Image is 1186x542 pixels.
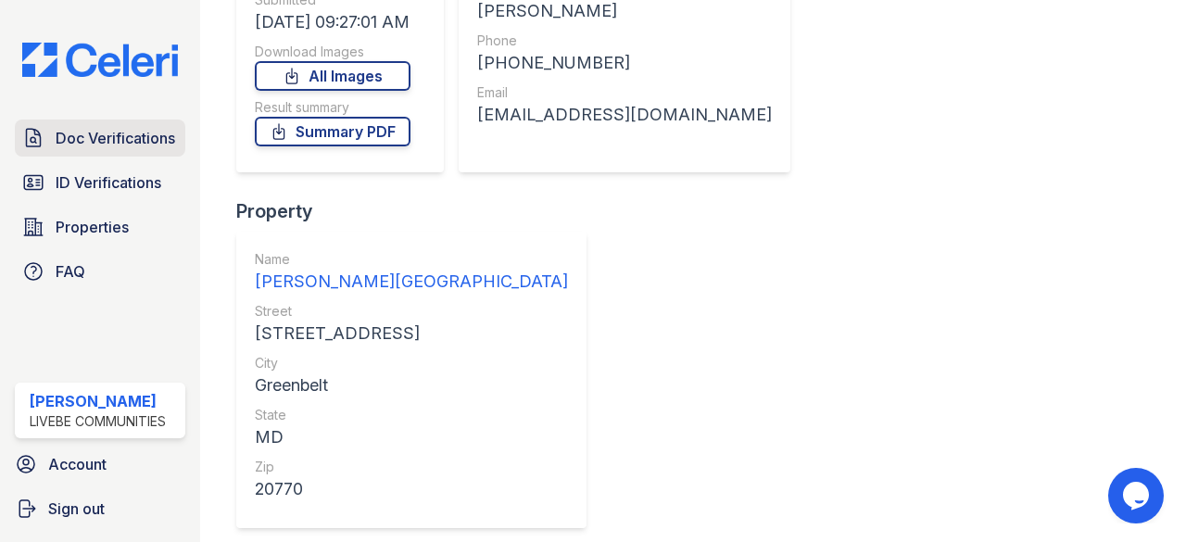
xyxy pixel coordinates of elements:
[255,269,568,295] div: [PERSON_NAME][GEOGRAPHIC_DATA]
[7,490,193,527] a: Sign out
[30,412,166,431] div: LiveBe Communities
[255,61,410,91] a: All Images
[1108,468,1167,523] iframe: chat widget
[30,390,166,412] div: [PERSON_NAME]
[255,98,410,117] div: Result summary
[15,164,185,201] a: ID Verifications
[255,406,568,424] div: State
[255,250,568,295] a: Name [PERSON_NAME][GEOGRAPHIC_DATA]
[255,117,410,146] a: Summary PDF
[255,354,568,372] div: City
[56,260,85,283] span: FAQ
[255,424,568,450] div: MD
[236,198,601,224] div: Property
[7,446,193,483] a: Account
[255,250,568,269] div: Name
[56,127,175,149] span: Doc Verifications
[255,43,410,61] div: Download Images
[477,102,772,128] div: [EMAIL_ADDRESS][DOMAIN_NAME]
[15,120,185,157] a: Doc Verifications
[48,453,107,475] span: Account
[477,83,772,102] div: Email
[56,216,129,238] span: Properties
[477,32,772,50] div: Phone
[255,458,568,476] div: Zip
[15,253,185,290] a: FAQ
[255,476,568,502] div: 20770
[15,208,185,246] a: Properties
[255,9,410,35] div: [DATE] 09:27:01 AM
[7,43,193,78] img: CE_Logo_Blue-a8612792a0a2168367f1c8372b55b34899dd931a85d93a1a3d3e32e68fde9ad4.png
[255,372,568,398] div: Greenbelt
[255,302,568,321] div: Street
[255,321,568,347] div: [STREET_ADDRESS]
[56,171,161,194] span: ID Verifications
[477,50,772,76] div: [PHONE_NUMBER]
[48,498,105,520] span: Sign out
